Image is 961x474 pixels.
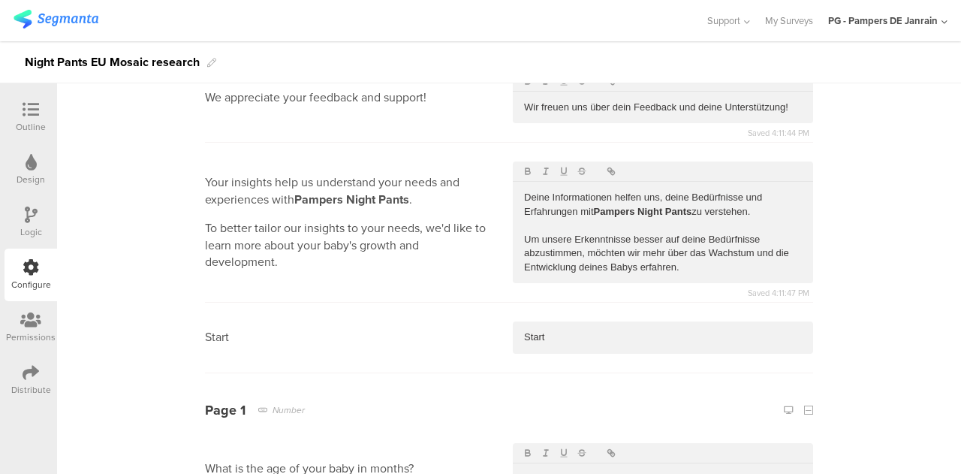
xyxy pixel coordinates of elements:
span: Start [205,328,229,346]
p: Start [524,331,802,344]
div: Permissions [6,331,56,344]
div: Night Pants EU Mosaic research [25,50,200,74]
div: Distribute [11,383,51,397]
strong: Pampers Night Pants [594,206,692,217]
div: PG - Pampers DE Janrain [828,14,938,28]
p: Deine Informationen helfen uns, deine Bedürfnisse und Erfahrungen mit zu verstehen. [524,191,802,219]
p: Wir freuen uns über dein Feedback und deine Unterstützung! [524,101,802,114]
div: Outline [16,120,46,134]
p: Um unsere Erkenntnisse besser auf deine Bedürfnisse abzustimmen, möchten wir mehr über das Wachst... [524,233,802,274]
strong: Pampers [294,191,343,208]
em: Number [273,403,305,417]
span: Support [707,14,740,28]
div: Page 1 [205,403,246,417]
div: Configure [11,278,51,291]
p: We appreciate your feedback and support! [205,89,426,106]
div: Logic [20,225,42,239]
img: segmanta logo [14,10,98,29]
strong: Night Pants [346,191,409,208]
p: Your insights help us understand your needs and experiences with . [205,174,489,208]
div: Saved 4:11:47 PM [748,287,809,299]
div: Design [17,173,45,186]
div: Saved 4:11:44 PM [748,127,809,139]
p: To better tailor our insights to your needs, we'd like to learn more about your baby's growth and... [205,220,489,270]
